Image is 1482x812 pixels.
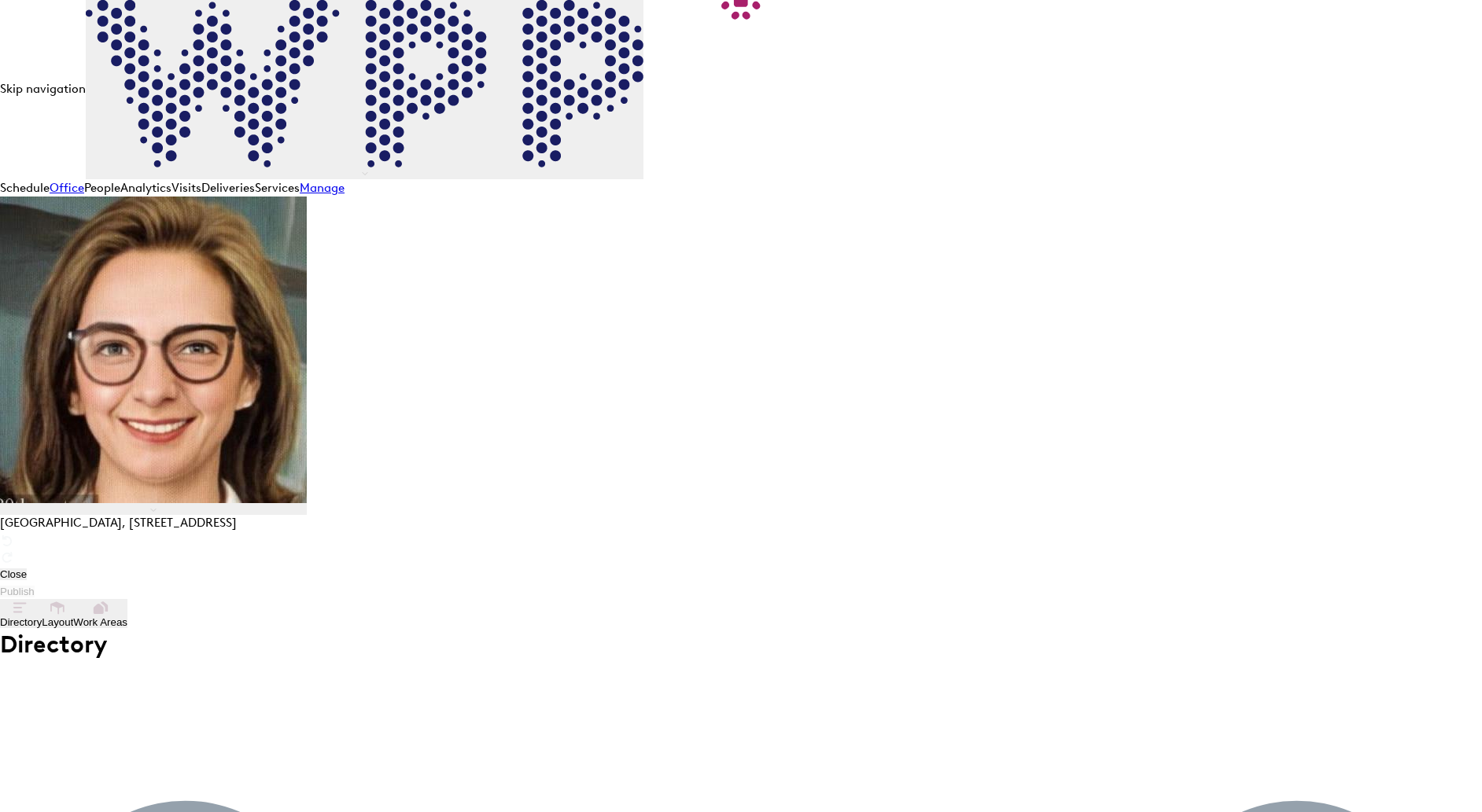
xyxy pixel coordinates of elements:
[255,181,300,195] a: Services
[84,181,120,195] a: People
[42,599,73,628] button: Layout
[171,181,201,195] a: Visits
[73,616,127,628] span: Work Areas
[120,181,171,195] a: Analytics
[201,181,255,195] a: Deliveries
[73,599,127,628] button: Work Areas
[300,181,345,195] a: Manage
[50,181,84,195] a: Office
[42,616,73,628] span: Layout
